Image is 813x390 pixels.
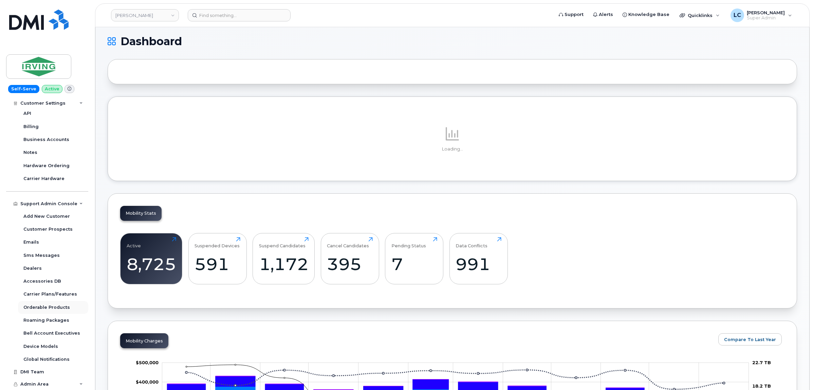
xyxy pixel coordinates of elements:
[136,360,159,365] g: $0
[391,237,426,248] div: Pending Status
[136,360,159,365] tspan: $500,000
[327,237,369,248] div: Cancel Candidates
[391,237,437,281] a: Pending Status7
[456,237,501,281] a: Data Conflicts991
[136,379,159,385] g: $0
[195,237,240,281] a: Suspended Devices591
[456,254,501,274] div: 991
[327,254,373,274] div: 395
[391,254,437,274] div: 7
[752,383,771,389] tspan: 18.2 TB
[259,237,309,281] a: Suspend Candidates1,172
[724,336,776,343] span: Compare To Last Year
[121,36,182,47] span: Dashboard
[259,237,306,248] div: Suspend Candidates
[195,237,240,248] div: Suspended Devices
[456,237,487,248] div: Data Conflicts
[127,237,176,281] a: Active8,725
[120,146,784,152] p: Loading...
[127,254,176,274] div: 8,725
[718,333,782,345] button: Compare To Last Year
[127,237,141,248] div: Active
[136,379,159,385] tspan: $400,000
[752,360,771,365] tspan: 22.7 TB
[259,254,309,274] div: 1,172
[195,254,240,274] div: 591
[327,237,373,281] a: Cancel Candidates395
